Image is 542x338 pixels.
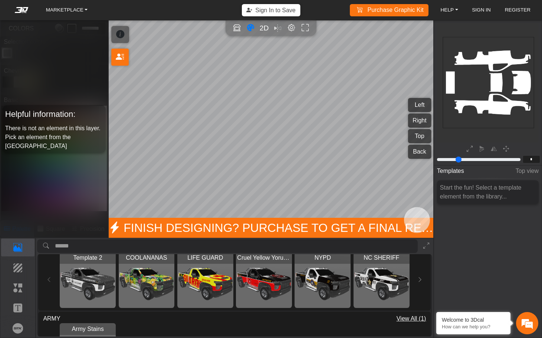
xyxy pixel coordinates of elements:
span: We're online! [43,87,102,158]
button: Editor settings [286,23,297,34]
img: COOLANANAS undefined [119,252,175,308]
div: Welcome to 3Dcal [442,317,505,323]
span: There is not an element in this layer. Pick an element from the [GEOGRAPHIC_DATA] [5,125,101,149]
span: NC SHERIFF [362,253,400,262]
img: Cruel Yellow Yoruba Opossum undefined [236,252,292,308]
div: View LIFE GUARD [177,252,233,308]
div: View NYPD [295,252,351,308]
span: Template 2 [72,253,104,262]
button: Open in Showroom [231,23,242,34]
button: Right [408,114,431,128]
h5: Helpful information: [5,108,104,121]
span: View All (1) [397,314,426,323]
span: 2D [260,24,269,32]
a: Purchase Graphic Kit [352,4,427,16]
span: Start the fun! Select a template element from the library... [440,184,522,200]
button: Pan [500,144,512,155]
div: View NC SHERIFF [354,252,410,308]
button: Expand Library [420,239,432,253]
textarea: Type your message and hit 'Enter' [4,193,141,219]
span: Conversation [4,232,50,237]
button: Top [408,129,431,143]
button: Sign In to Save [242,4,300,16]
p: How can we help you? [442,324,505,329]
span: Cruel Yellow Yoruba Opossum [236,253,292,262]
span: Army Stains [70,325,105,334]
input: search asset [55,239,418,253]
div: Minimize live chat window [122,4,139,22]
button: Back [408,145,431,159]
button: 2D [259,23,270,34]
span: Top view [516,164,539,178]
div: FAQs [50,219,96,242]
a: REGISTER [502,4,534,15]
img: NYPD undefined [295,252,351,308]
button: Expand 2D editor [464,144,476,155]
span: NYPD [313,253,332,262]
a: SIGN IN [469,4,494,15]
img: NC SHERIFF undefined [354,252,410,308]
span: Templates [437,164,464,178]
div: View COOLANANAS [119,252,175,308]
div: Articles [95,219,141,242]
button: Full screen [300,23,311,34]
a: MARKETPLACE [43,4,91,15]
img: LIFE GUARD undefined [177,252,233,308]
img: Template 2 undefined [60,252,116,308]
span: Finish Designing? Purchase to get a final review [109,218,433,238]
button: Left [408,98,431,112]
div: View Cruel Yellow Yoruba Opossum [236,252,292,308]
div: Chat with us now [50,39,136,49]
span: ARMY [43,314,60,323]
button: Color tool [245,23,256,34]
span: COOLANANAS [125,253,168,262]
a: HELP [438,4,461,15]
div: View Template 2 [60,252,116,308]
span: LIFE GUARD [186,253,224,262]
div: Navigation go back [8,38,19,49]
